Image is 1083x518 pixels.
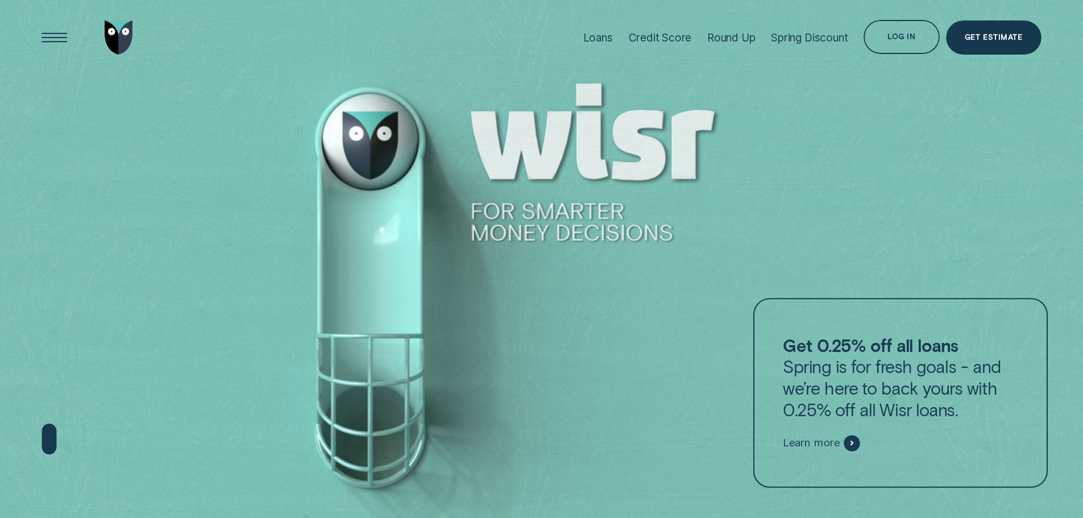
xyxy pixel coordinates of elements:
[864,20,939,54] button: Log in
[771,31,848,44] div: Spring Discount
[583,31,613,44] div: Loans
[629,31,692,44] div: Credit Score
[707,31,756,44] div: Round Up
[783,436,840,449] span: Learn more
[783,334,1019,420] p: Spring is for fresh goals - and we’re here to back yours with 0.25% off all Wisr loans.
[753,298,1048,487] a: Get 0.25% off all loansSpring is for fresh goals - and we’re here to back yours with 0.25% off al...
[946,20,1041,55] a: Get Estimate
[105,20,133,55] img: Wisr
[38,20,72,55] button: Open Menu
[783,334,958,355] strong: Get 0.25% off all loans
